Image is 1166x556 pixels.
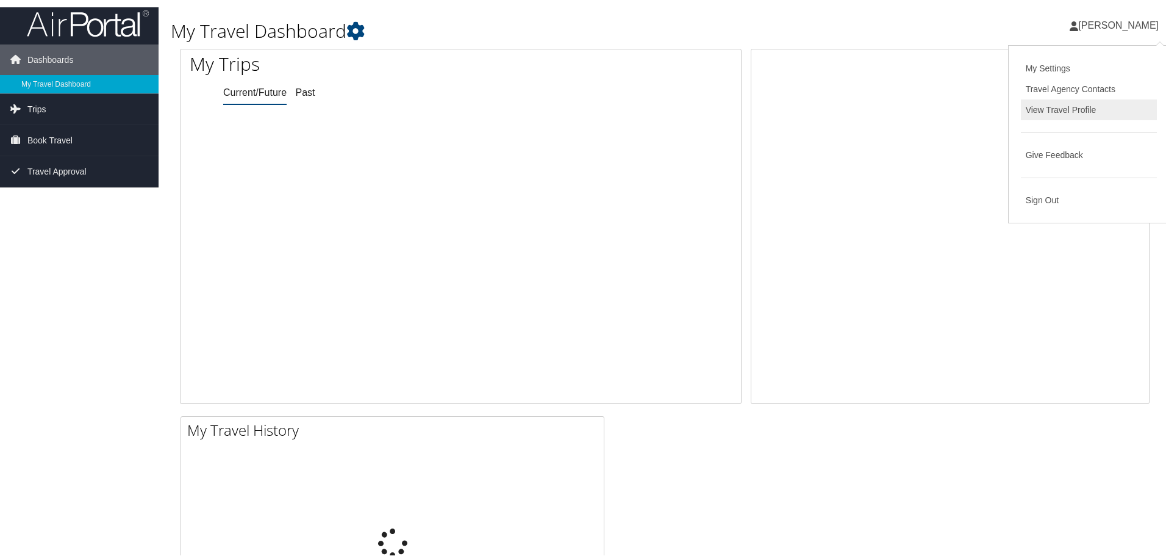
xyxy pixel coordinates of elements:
[27,8,149,37] img: airportal-logo.png
[1021,143,1157,164] a: Give Feedback
[1021,57,1157,78] a: My Settings
[27,155,87,186] span: Travel Approval
[171,17,829,43] h1: My Travel Dashboard
[27,43,74,74] span: Dashboards
[187,419,604,439] h2: My Travel History
[223,86,287,96] a: Current/Future
[190,50,498,76] h1: My Trips
[1021,98,1157,119] a: View Travel Profile
[1078,19,1159,29] span: [PERSON_NAME]
[1021,189,1157,209] a: Sign Out
[296,86,315,96] a: Past
[1021,78,1157,98] a: Travel Agency Contacts
[27,93,46,123] span: Trips
[27,124,73,154] span: Book Travel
